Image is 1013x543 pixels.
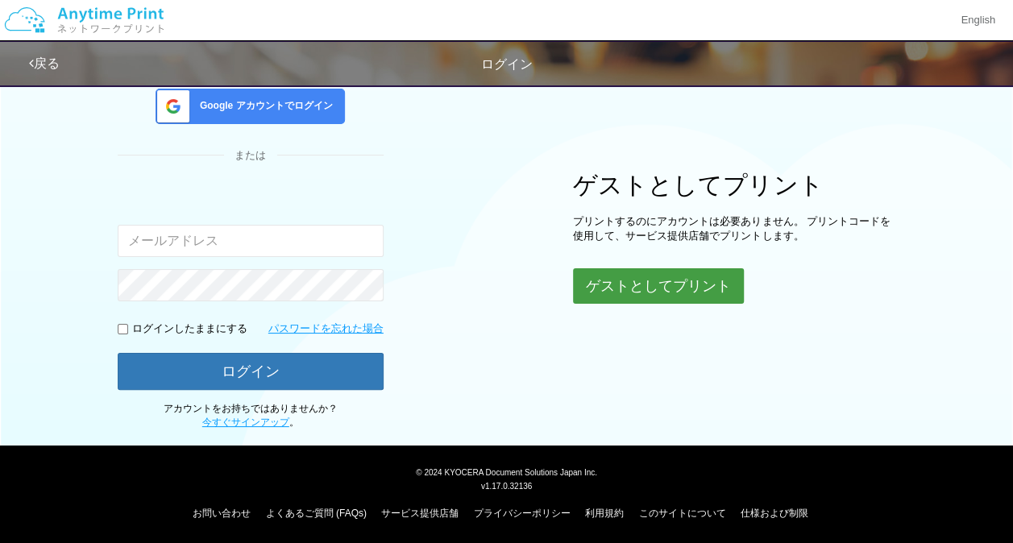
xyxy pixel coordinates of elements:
[202,417,289,428] a: 今すぐサインアップ
[474,508,571,519] a: プライバシーポリシー
[193,508,251,519] a: お問い合わせ
[481,481,532,491] span: v1.17.0.32136
[268,321,384,337] a: パスワードを忘れた場合
[416,466,597,477] span: © 2024 KYOCERA Document Solutions Japan Inc.
[202,417,299,428] span: 。
[118,353,384,390] button: ログイン
[638,508,725,519] a: このサイトについて
[118,148,384,164] div: または
[29,56,60,70] a: 戻る
[573,214,895,244] p: プリントするのにアカウントは必要ありません。 プリントコードを使用して、サービス提供店舗でプリントします。
[573,268,744,304] button: ゲストとしてプリント
[481,57,533,71] span: ログイン
[132,321,247,337] p: ログインしたままにする
[585,508,624,519] a: 利用規約
[118,402,384,429] p: アカウントをお持ちではありませんか？
[741,508,808,519] a: 仕様および制限
[573,172,895,198] h1: ゲストとしてプリント
[118,225,384,257] input: メールアドレス
[193,99,333,113] span: Google アカウントでログイン
[266,508,367,519] a: よくあるご質問 (FAQs)
[381,508,459,519] a: サービス提供店舗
